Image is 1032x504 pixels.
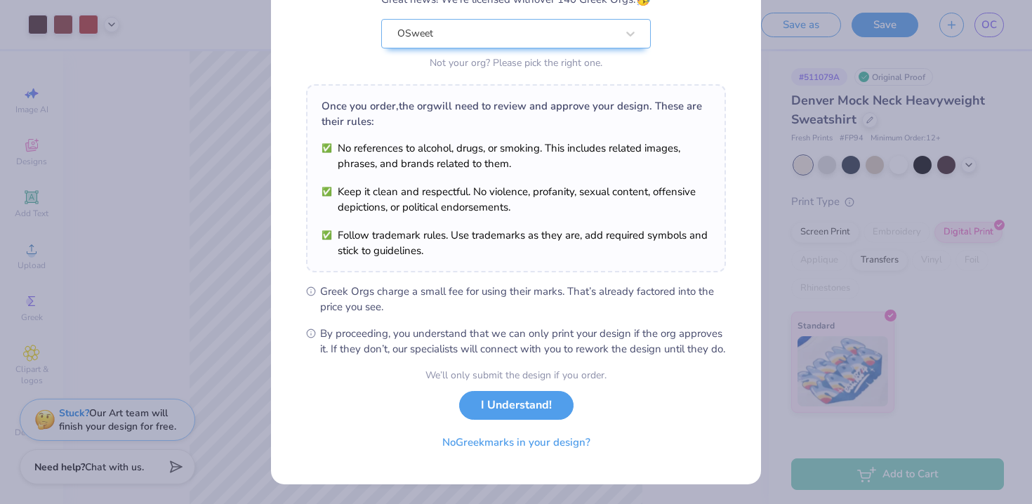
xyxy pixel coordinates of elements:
[320,284,726,314] span: Greek Orgs charge a small fee for using their marks. That’s already factored into the price you see.
[322,227,710,258] li: Follow trademark rules. Use trademarks as they are, add required symbols and stick to guidelines.
[320,326,726,357] span: By proceeding, you understand that we can only print your design if the org approves it. If they ...
[459,391,574,420] button: I Understand!
[322,184,710,215] li: Keep it clean and respectful. No violence, profanity, sexual content, offensive depictions, or po...
[430,428,602,457] button: NoGreekmarks in your design?
[425,368,607,383] div: We’ll only submit the design if you order.
[322,140,710,171] li: No references to alcohol, drugs, or smoking. This includes related images, phrases, and brands re...
[381,55,651,70] div: Not your org? Please pick the right one.
[322,98,710,129] div: Once you order, the org will need to review and approve your design. These are their rules:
